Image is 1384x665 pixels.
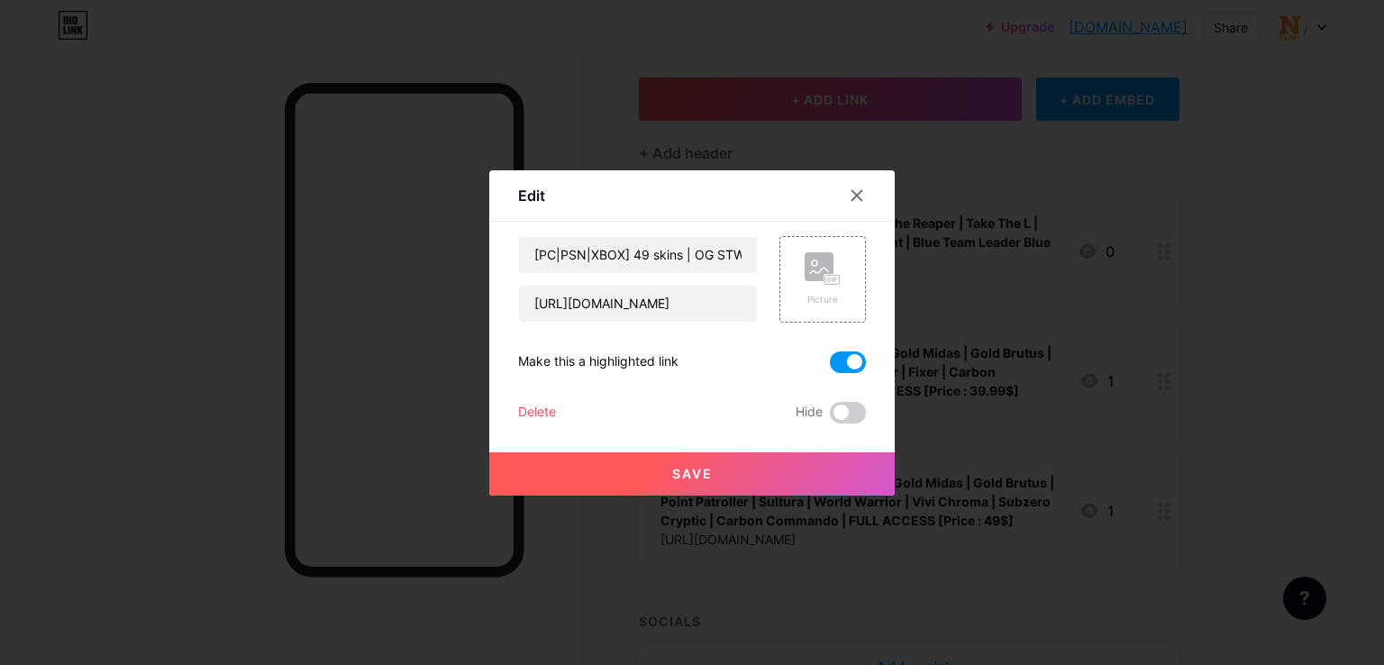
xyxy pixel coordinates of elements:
button: Save [489,452,895,496]
div: Delete [518,402,556,424]
div: Make this a highlighted link [518,351,678,373]
input: Title [519,237,757,273]
span: Save [672,466,713,481]
div: Picture [805,293,841,306]
div: Edit [518,185,545,206]
span: Hide [796,402,823,424]
input: URL [519,286,757,322]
